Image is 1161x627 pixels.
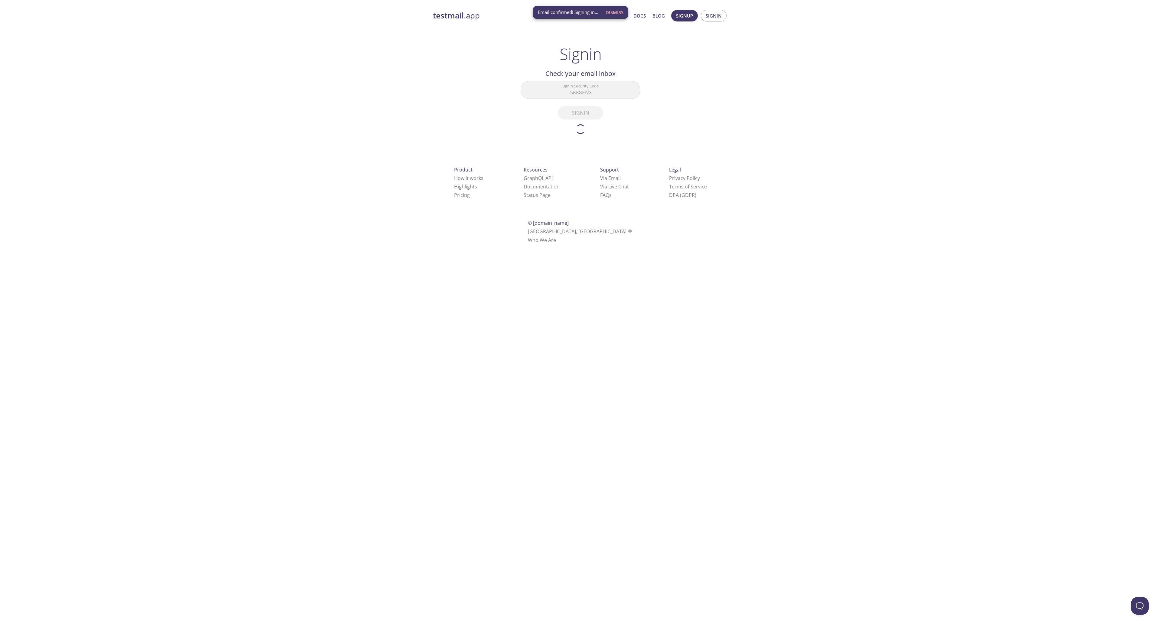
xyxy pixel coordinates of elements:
a: Pricing [454,192,470,198]
h2: Check your email inbox [521,68,640,79]
a: Highlights [454,183,477,190]
span: [GEOGRAPHIC_DATA], [GEOGRAPHIC_DATA] [528,228,633,235]
button: Signup [671,10,698,21]
a: FAQ [600,192,612,198]
span: Support [600,166,619,173]
a: Docs [633,12,646,20]
a: Terms of Service [669,183,707,190]
a: Blog [652,12,665,20]
span: © [DOMAIN_NAME] [528,220,569,226]
iframe: Help Scout Beacon - Open [1131,597,1149,615]
a: testmail.app [433,11,575,21]
span: Legal [669,166,681,173]
a: Via Live Chat [600,183,629,190]
a: Who We Are [528,237,556,243]
a: GraphQL API [524,175,553,181]
button: Dismiss [603,7,626,18]
a: DPA (GDPR) [669,192,696,198]
span: Product [454,166,473,173]
span: Signin [706,12,722,20]
span: Signup [676,12,693,20]
a: Privacy Policy [669,175,700,181]
button: Signin [701,10,727,21]
a: How it works [454,175,483,181]
h1: Signin [560,45,602,63]
strong: testmail [433,10,464,21]
span: Resources [524,166,548,173]
span: Dismiss [606,8,623,16]
span: Email confirmed! Signing in... [538,9,598,15]
a: Status Page [524,192,551,198]
span: s [609,192,612,198]
a: Documentation [524,183,560,190]
a: Via Email [600,175,621,181]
